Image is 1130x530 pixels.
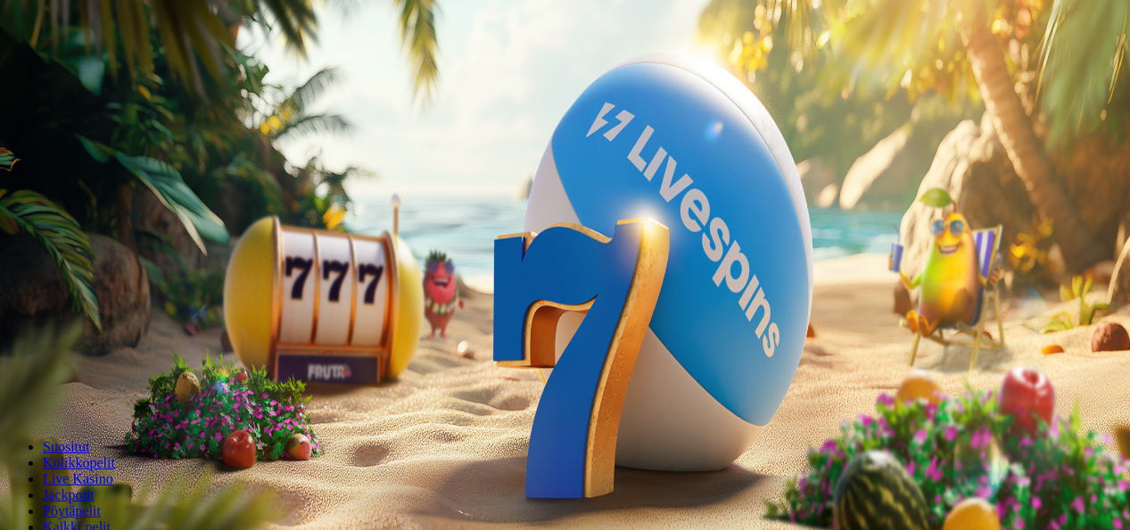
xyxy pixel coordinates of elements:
[43,487,95,502] a: Jackpotit
[43,439,89,454] a: Suositut
[43,471,113,486] a: Live Kasino
[43,503,101,518] a: Pöytäpelit
[43,455,115,470] a: Kolikkopelit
